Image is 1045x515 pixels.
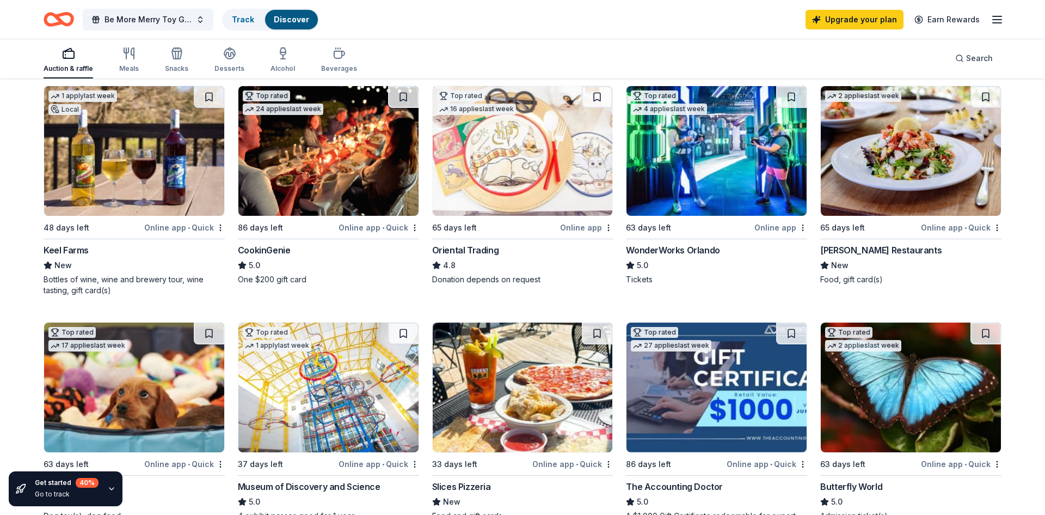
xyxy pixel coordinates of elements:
div: 1 apply last week [48,90,117,102]
div: Desserts [214,64,244,73]
a: Track [232,15,254,24]
div: 65 days left [432,221,477,234]
div: Get started [35,478,99,488]
img: Image for Butterfly World [821,323,1001,452]
span: • [188,223,190,232]
span: 5.0 [637,495,648,508]
div: Online app Quick [921,457,1001,471]
div: Bottles of wine, wine and brewery tour, wine tasting, gift card(s) [44,274,225,296]
div: Slices Pizzeria [432,480,491,493]
div: Top rated [631,90,678,101]
div: 24 applies last week [243,104,323,115]
button: Alcohol [271,43,295,78]
div: 2 applies last week [825,340,901,352]
a: Image for WonderWorks OrlandoTop rated4 applieslast week63 days leftOnline appWonderWorks Orlando... [626,86,807,285]
div: 48 days left [44,221,89,234]
img: Image for CookinGenie [238,86,419,216]
div: Keel Farms [44,244,89,257]
a: Home [44,7,74,32]
img: Image for Keel Farms [44,86,224,216]
div: Top rated [48,327,96,338]
div: Donation depends on request [432,274,613,285]
div: 63 days left [44,458,89,471]
a: Image for CookinGenieTop rated24 applieslast week86 days leftOnline app•QuickCookinGenie5.0One $2... [238,86,419,285]
div: Top rated [437,90,484,101]
div: 17 applies last week [48,340,127,352]
div: 86 days left [626,458,671,471]
div: Museum of Discovery and Science [238,480,380,493]
div: Online app [754,221,807,234]
span: New [54,259,72,272]
span: • [382,460,384,469]
div: 86 days left [238,221,283,234]
button: Desserts [214,43,244,78]
div: Local [48,104,81,115]
a: Discover [274,15,309,24]
div: 1 apply last week [243,340,311,352]
div: Food, gift card(s) [820,274,1001,285]
div: Top rated [243,90,290,101]
img: Image for WonderWorks Orlando [626,86,807,216]
button: TrackDiscover [222,9,319,31]
div: Go to track [35,490,99,499]
div: Online app Quick [339,221,419,234]
div: Online app [560,221,613,234]
span: 5.0 [831,495,843,508]
div: 2 applies last week [825,90,901,102]
img: Image for Slices Pizzeria [433,323,613,452]
div: One $200 gift card [238,274,419,285]
div: CookinGenie [238,244,291,257]
div: Online app Quick [339,457,419,471]
div: 4 applies last week [631,104,707,115]
button: Search [946,47,1001,69]
button: Be More Merry Toy Giveaway [83,9,213,31]
div: [PERSON_NAME] Restaurants [820,244,942,257]
span: • [964,460,967,469]
span: 4.8 [443,259,456,272]
button: Meals [119,43,139,78]
img: Image for Oriental Trading [433,86,613,216]
div: Online app Quick [921,221,1001,234]
a: Image for Cameron Mitchell Restaurants2 applieslast week65 days leftOnline app•Quick[PERSON_NAME]... [820,86,1001,285]
div: Butterfly World [820,480,882,493]
div: Oriental Trading [432,244,499,257]
div: Snacks [165,64,188,73]
span: • [770,460,772,469]
div: Top rated [631,327,678,338]
div: Alcohol [271,64,295,73]
div: Meals [119,64,139,73]
span: • [382,223,384,232]
div: Auction & raffle [44,64,93,73]
a: Upgrade your plan [806,10,903,29]
div: 33 days left [432,458,477,471]
span: New [831,259,849,272]
span: Be More Merry Toy Giveaway [104,13,192,26]
div: WonderWorks Orlando [626,244,720,257]
a: Earn Rewards [908,10,986,29]
div: 16 applies last week [437,104,516,115]
span: • [964,223,967,232]
div: 37 days left [238,458,283,471]
div: 63 days left [626,221,671,234]
div: Online app Quick [727,457,807,471]
a: Image for Oriental TradingTop rated16 applieslast week65 days leftOnline appOriental Trading4.8Do... [432,86,613,285]
div: 40 % [76,478,99,488]
div: 65 days left [820,221,865,234]
span: New [443,495,460,508]
img: Image for The Accounting Doctor [626,323,807,452]
span: • [576,460,578,469]
button: Auction & raffle [44,43,93,78]
div: Online app Quick [144,221,225,234]
img: Image for Museum of Discovery and Science [238,323,419,452]
span: 5.0 [249,259,260,272]
button: Snacks [165,43,188,78]
div: Online app Quick [532,457,613,471]
div: Top rated [243,327,290,338]
img: Image for Cameron Mitchell Restaurants [821,86,1001,216]
div: Tickets [626,274,807,285]
span: 5.0 [637,259,648,272]
div: 63 days left [820,458,865,471]
img: Image for BarkBox [44,323,224,452]
div: Beverages [321,64,357,73]
span: 5.0 [249,495,260,508]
